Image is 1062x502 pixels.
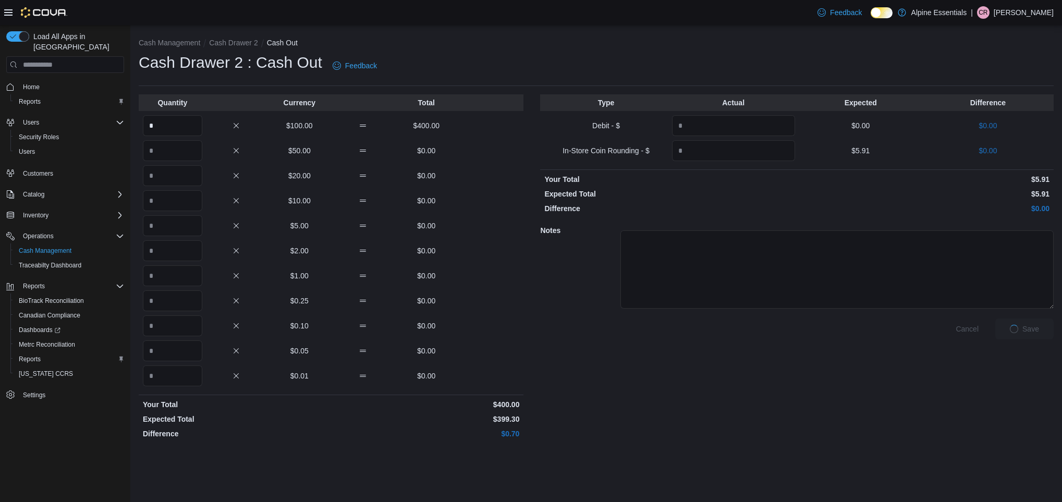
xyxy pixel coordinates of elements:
span: Reports [23,282,45,290]
nav: An example of EuiBreadcrumbs [139,38,1054,50]
span: Users [15,145,124,158]
p: Actual [672,97,795,108]
p: Your Total [544,174,795,185]
p: $0.70 [333,428,519,439]
span: Settings [19,388,124,401]
p: $0.00 [397,221,456,231]
button: Reports [10,94,128,109]
p: $1.00 [270,271,329,281]
p: $5.91 [799,189,1049,199]
span: Load All Apps in [GEOGRAPHIC_DATA] [29,31,124,52]
button: Metrc Reconciliation [10,337,128,352]
span: Inventory [19,209,124,222]
a: Cash Management [15,244,76,257]
p: $0.00 [926,145,1049,156]
span: [US_STATE] CCRS [19,370,73,378]
button: Users [2,115,128,130]
p: Total [397,97,456,108]
p: $2.00 [270,246,329,256]
button: Inventory [19,209,53,222]
p: $0.00 [397,145,456,156]
p: $0.00 [397,371,456,381]
span: Catalog [23,190,44,199]
input: Dark Mode [871,7,893,18]
p: Currency [270,97,329,108]
span: Cash Management [15,244,124,257]
a: Metrc Reconciliation [15,338,79,351]
p: $0.25 [270,296,329,306]
span: Reports [15,353,124,365]
span: Users [19,148,35,156]
span: Inventory [23,211,48,219]
input: Quantity [143,165,202,186]
button: Reports [19,280,49,292]
button: Cancel [951,319,983,339]
span: Reports [19,280,124,292]
input: Quantity [143,315,202,336]
button: Operations [2,229,128,243]
p: Expected [799,97,922,108]
input: Quantity [143,240,202,261]
span: Dashboards [19,326,60,334]
p: $0.00 [397,346,456,356]
p: Difference [544,203,795,214]
p: $0.10 [270,321,329,331]
span: Settings [23,391,45,399]
p: Expected Total [544,189,795,199]
button: Settings [2,387,128,402]
p: $0.00 [799,203,1049,214]
p: $5.00 [270,221,329,231]
a: Dashboards [15,324,65,336]
p: $0.00 [397,296,456,306]
p: $0.00 [926,120,1049,131]
p: In-Store Coin Rounding - $ [544,145,667,156]
button: Traceabilty Dashboard [10,258,128,273]
span: Reports [19,97,41,106]
span: CR [979,6,987,19]
a: Security Roles [15,131,63,143]
span: BioTrack Reconciliation [15,295,124,307]
p: $5.91 [799,145,922,156]
p: $50.00 [270,145,329,156]
div: Carter Roberts [977,6,990,19]
button: Cash Drawer 2 [209,39,258,47]
button: Customers [2,165,128,180]
span: BioTrack Reconciliation [19,297,84,305]
a: Settings [19,389,50,401]
button: Cash Out [267,39,298,47]
span: Traceabilty Dashboard [15,259,124,272]
p: Difference [143,428,329,439]
a: BioTrack Reconciliation [15,295,88,307]
span: Reports [15,95,124,108]
button: Reports [2,279,128,293]
span: Dashboards [15,324,124,336]
p: Expected Total [143,414,329,424]
button: Catalog [2,187,128,202]
span: Save [1022,324,1039,334]
nav: Complex example [6,75,124,430]
input: Quantity [672,115,795,136]
a: Users [15,145,39,158]
a: Reports [15,95,45,108]
button: Cash Management [139,39,200,47]
span: Reports [19,355,41,363]
input: Quantity [143,190,202,211]
p: $0.00 [799,120,922,131]
p: Your Total [143,399,329,410]
p: $0.00 [397,170,456,181]
button: Users [10,144,128,159]
p: $0.00 [397,246,456,256]
p: $0.00 [397,195,456,206]
span: Canadian Compliance [19,311,80,320]
p: $100.00 [270,120,329,131]
span: Users [19,116,124,129]
button: Users [19,116,43,129]
span: Cash Management [19,247,71,255]
span: Canadian Compliance [15,309,124,322]
button: Reports [10,352,128,366]
button: Catalog [19,188,48,201]
p: Alpine Essentials [911,6,967,19]
button: Operations [19,230,58,242]
span: Metrc Reconciliation [15,338,124,351]
span: Security Roles [15,131,124,143]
